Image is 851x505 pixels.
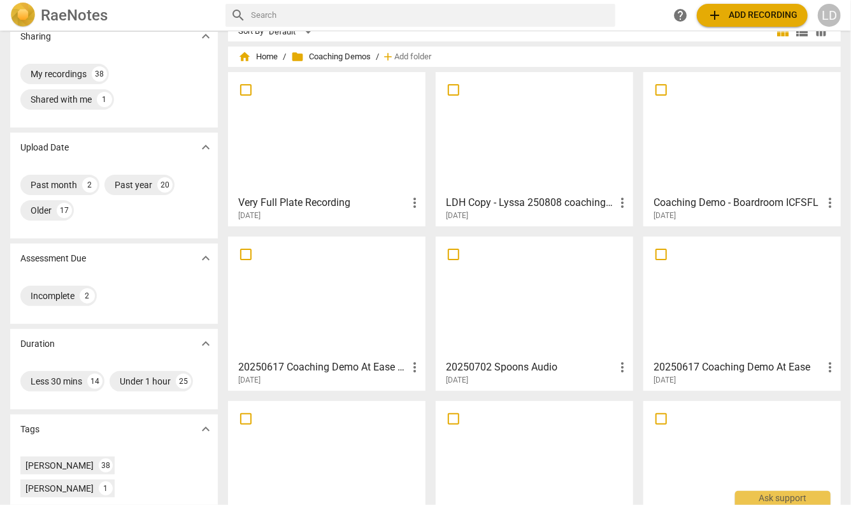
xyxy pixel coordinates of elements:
div: Incomplete [31,289,75,302]
span: more_vert [407,195,422,210]
div: Less 30 mins [31,375,82,388]
span: Add recording [707,8,797,23]
h3: LDH Copy - Lyssa 250808 coaching demo [446,195,615,210]
div: Default [269,22,316,42]
span: add [382,50,394,63]
span: expand_more [198,336,213,351]
a: LogoRaeNotes [10,3,215,28]
span: view_list [794,24,810,40]
div: [PERSON_NAME] [25,482,94,495]
div: 14 [87,374,103,389]
h3: Coaching Demo - Boardroom ICFSFL [654,195,822,210]
h3: Very Full Plate Recording [238,195,407,210]
p: Tags [20,423,39,436]
div: Shared with me [31,93,92,106]
div: Past month [31,179,77,191]
input: Search [251,5,610,26]
span: help [673,8,688,23]
p: Upload Date [20,141,69,154]
div: 20 [157,177,173,193]
button: LD [818,4,841,27]
div: 25 [176,374,191,389]
h3: 20250617 Coaching Demo At Ease [654,360,822,375]
span: search [231,8,246,23]
a: LDH Copy - Lyssa 250808 coaching demo[DATE] [440,77,629,221]
div: 2 [80,288,95,304]
button: Tile view [773,22,792,41]
a: 20250617 Coaching Demo At Ease Copy[DATE] [232,241,421,385]
a: 20250617 Coaching Demo At Ease[DATE] [648,241,836,385]
div: 2 [82,177,97,193]
div: 1 [97,92,112,107]
div: Ask support [735,491,831,505]
span: [DATE] [238,375,261,386]
span: expand_more [198,421,213,437]
p: Assessment Due [20,252,86,265]
p: Duration [20,337,55,351]
div: 38 [99,458,113,472]
a: Help [669,4,692,27]
span: expand_more [198,29,213,44]
a: Very Full Plate Recording[DATE] [232,77,421,221]
div: My recordings [31,68,87,80]
span: more_vert [822,195,838,210]
span: Coaching Demos [291,50,371,63]
button: Show more [196,420,215,439]
div: 38 [92,66,107,82]
span: / [283,52,286,62]
span: [DATE] [446,210,468,221]
p: Sharing [20,30,51,43]
h3: 20250617 Coaching Demo At Ease Copy [238,360,407,375]
button: Upload [697,4,808,27]
span: more_vert [615,360,630,375]
span: [DATE] [654,210,676,221]
span: / [376,52,379,62]
button: Show more [196,27,215,46]
button: Show more [196,138,215,157]
div: Under 1 hour [120,375,171,388]
span: home [238,50,251,63]
div: [PERSON_NAME] [25,459,94,472]
button: Table view [812,22,831,41]
h2: RaeNotes [41,6,108,24]
span: [DATE] [238,210,261,221]
a: Coaching Demo - Boardroom ICFSFL[DATE] [648,77,836,221]
span: table_chart [815,26,827,38]
div: Sort By [238,27,264,36]
span: expand_more [198,251,213,266]
button: Show more [196,334,215,353]
span: more_vert [407,360,422,375]
span: add [707,8,722,23]
span: folder [291,50,304,63]
img: Logo [10,3,36,28]
div: 1 [99,481,113,495]
span: more_vert [615,195,630,210]
a: 20250702 Spoons Audio[DATE] [440,241,629,385]
button: List view [792,22,812,41]
h3: 20250702 Spoons Audio [446,360,615,375]
div: Older [31,204,52,217]
span: Add folder [394,52,431,62]
span: expand_more [198,140,213,155]
span: Home [238,50,278,63]
span: [DATE] [446,375,468,386]
button: Show more [196,249,215,268]
div: 17 [57,203,72,218]
span: [DATE] [654,375,676,386]
div: Past year [115,179,152,191]
span: more_vert [822,360,838,375]
span: view_module [775,24,790,40]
